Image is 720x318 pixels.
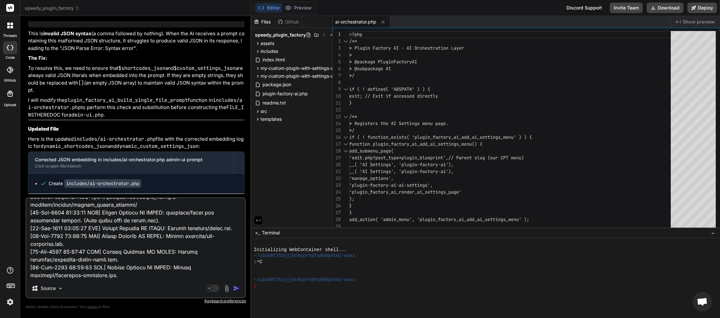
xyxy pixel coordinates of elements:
[35,156,227,163] div: Corrected JSON embedding in includes/ai-orchestrator.php admin-ui prompt
[261,48,278,55] span: includes
[333,216,341,223] div: 28
[349,93,438,99] span: exit; // Exit if accessed directly
[282,3,314,12] button: Preview
[349,86,430,92] span: if ( ! defined( 'ABSPATH' ) ) {
[35,164,227,169] div: Click to open Workbench
[562,3,606,13] div: Discord Support
[349,189,448,195] span: 'plugin_factory_ai_render_ai_settings_
[257,259,262,265] span: ^C
[26,198,245,279] textarea: [27-Lor-1115 34:41:75 IPS] Dolors Ametcon AD: Elitsedd eiusmod temp in utlabore. Etdo magn: /aliq...
[28,152,233,173] button: Corrected JSON embedding in includes/ai-orchestrator.php admin-ui promptClick to open Workbench
[254,259,257,265] span: ❯
[333,175,341,182] div: 22
[255,32,306,38] span: speedy_plugin_factory
[261,40,274,47] span: assets
[349,168,448,174] span: __( 'AI Settings', 'plugin-factory-ai'
[333,209,341,216] div: 27
[254,283,257,289] span: ❯
[333,100,341,106] div: 11
[349,66,391,72] span: * @subpackage AI
[174,65,235,72] code: $custom_settings_json
[333,154,341,161] div: 19
[262,90,308,98] span: plugin-factory-ai.php
[333,127,341,134] div: 15
[333,58,341,65] div: 5
[687,3,717,13] button: Deploy
[255,230,260,236] span: >_
[335,19,376,25] span: ai-orchestrator.php
[6,55,15,60] label: code
[448,189,461,195] span: page'
[693,292,712,311] div: Open chat
[349,148,394,154] span: add_submenu_page(
[254,253,355,259] span: ~/u3uk0f35zsjjbn9cprh6fq9h0p4tm2-wnxx
[5,296,16,308] img: settings
[647,3,683,13] button: Download
[469,141,482,147] span: u() {
[341,38,350,45] div: Click to collapse the range.
[25,304,246,310] p: Always double-check its answers. Your in Bind
[333,52,341,58] div: 4
[28,126,59,132] strong: Updated File
[87,305,99,309] span: privacy
[349,203,352,209] span: }
[58,286,63,291] img: Pick Models
[341,141,350,148] div: Click to collapse the range.
[333,106,341,113] div: 12
[341,148,350,154] div: Click to collapse the range.
[262,99,287,107] span: readme.txt
[341,113,350,120] div: Click to collapse the range.
[261,108,267,115] span: src
[480,216,529,222] span: i_settings_menu' );
[261,116,282,122] span: templates
[28,135,245,150] p: Here is the updated file with the corrected embedding logic for and :
[610,3,643,13] button: Invite Team
[333,223,341,230] div: 29
[262,230,280,236] span: Terminal
[349,162,448,167] span: __( 'AI Settings', 'plugin-factory-ai'
[116,143,199,150] code: dynamic_custom_settings_json
[333,141,341,148] div: 17
[710,228,716,238] button: −
[275,19,302,25] div: Github
[341,86,350,93] div: Click to collapse the range.
[28,55,47,61] strong: The Fix:
[333,189,341,196] div: 24
[4,78,16,83] label: GitHub
[333,196,341,202] div: 25
[333,148,341,154] div: 18
[78,80,84,86] code: []
[349,175,394,181] span: 'manage_options',
[3,33,17,39] label: threads
[349,100,352,106] span: }
[223,285,231,292] img: attachment
[711,230,715,236] span: −
[64,179,141,188] code: includes/ai-orchestrator.php
[333,38,341,45] div: 2
[333,86,341,93] div: 9
[28,65,245,94] p: To resolve this, we need to ensure that and are always valid JSON literals when embedded into the...
[349,155,448,161] span: 'edit.php?post_type=plugin_blueprint',
[349,59,417,65] span: * @package PluginFactoryAI
[333,202,341,209] div: 26
[49,180,141,187] div: Create
[333,72,341,79] div: 7
[349,120,448,126] span: * Registers the AI Settings menu page.
[40,143,108,150] code: dynamic_shortcodes_json
[333,79,341,86] div: 8
[28,30,245,52] p: This is (a comma followed by nothing). When the AI receives a prompt containing this malformed JS...
[74,136,156,142] code: includes/ai-orchestrator.php
[25,5,80,11] span: speedy_plugin_factory
[480,134,532,140] span: settings_menu' ) ) {
[333,65,341,72] div: 6
[333,161,341,168] div: 20
[254,277,355,283] span: ~/u3uk0f35zsjjbn9cprh6fq9h0p4tm2-wnxx
[65,97,188,103] code: plugin_factory_ai_build_single_file_prompt
[333,31,341,38] div: 1
[41,285,56,292] p: Source
[333,45,341,52] div: 3
[262,56,285,64] span: index.html
[233,285,240,292] img: icon
[333,113,341,120] div: 13
[448,162,454,167] span: ),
